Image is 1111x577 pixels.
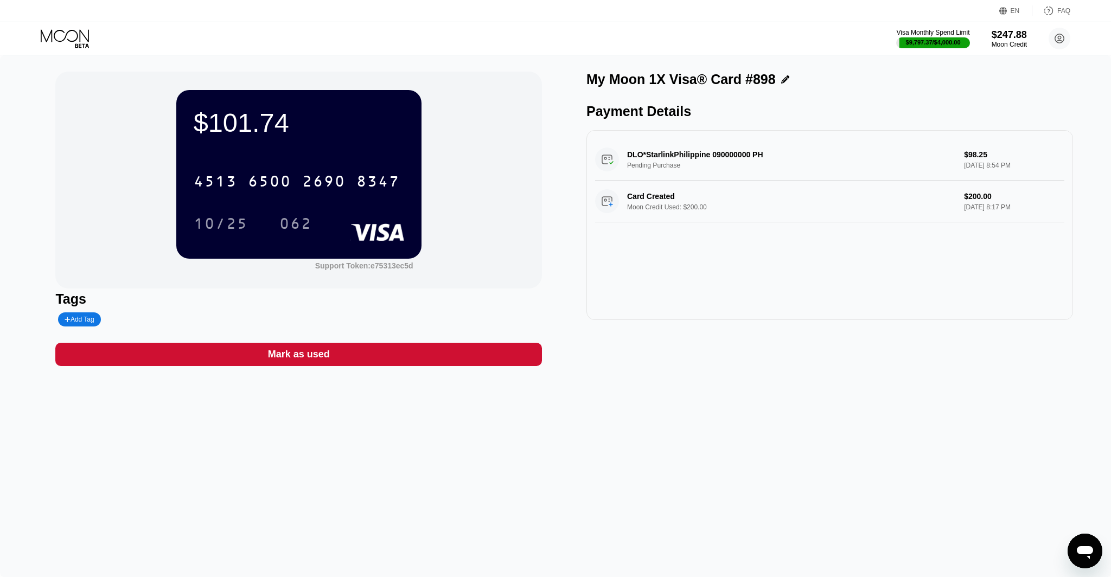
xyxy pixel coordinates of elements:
[65,316,94,323] div: Add Tag
[896,29,969,36] div: Visa Monthly Spend Limit
[186,210,256,237] div: 10/25
[1011,7,1020,15] div: EN
[194,107,404,138] div: $101.74
[586,72,776,87] div: My Moon 1X Visa® Card #898
[187,168,406,195] div: 4513650026908347
[906,39,961,46] div: $9,797.37 / $4,000.00
[992,29,1027,41] div: $247.88
[271,210,320,237] div: 062
[356,174,400,191] div: 8347
[248,174,291,191] div: 6500
[58,312,100,326] div: Add Tag
[315,261,413,270] div: Support Token: e75313ec5d
[194,174,237,191] div: 4513
[302,174,346,191] div: 2690
[999,5,1032,16] div: EN
[1057,7,1070,15] div: FAQ
[1032,5,1070,16] div: FAQ
[279,216,312,234] div: 062
[315,261,413,270] div: Support Token:e75313ec5d
[1068,534,1102,568] iframe: Button to launch messaging window
[268,348,330,361] div: Mark as used
[55,291,542,307] div: Tags
[194,216,248,234] div: 10/25
[992,41,1027,48] div: Moon Credit
[55,343,542,366] div: Mark as used
[586,104,1073,119] div: Payment Details
[992,29,1027,48] div: $247.88Moon Credit
[896,29,969,48] div: Visa Monthly Spend Limit$9,797.37/$4,000.00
